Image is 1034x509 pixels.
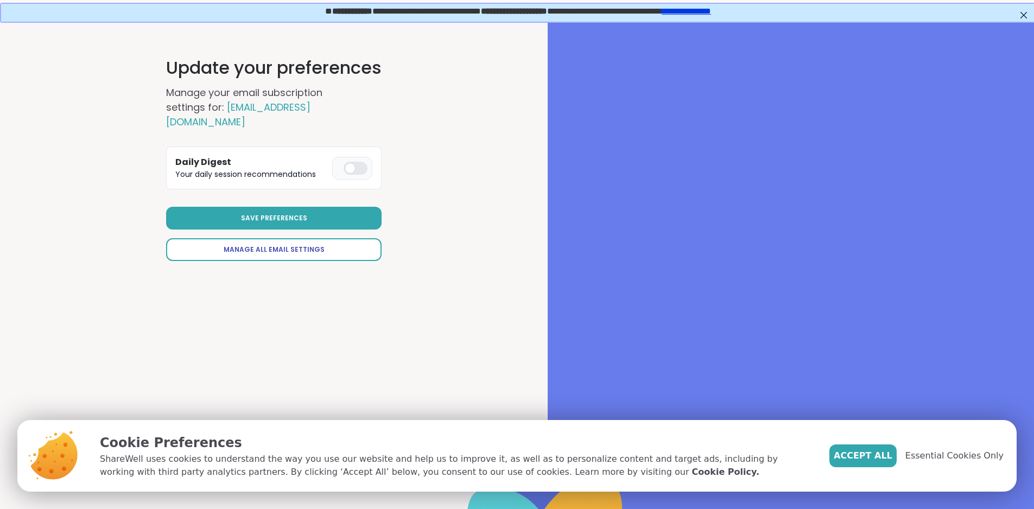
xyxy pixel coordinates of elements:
h3: Daily Digest [175,156,328,169]
a: Manage All Email Settings [166,238,382,261]
a: Cookie Policy. [692,466,759,479]
span: Accept All [834,449,892,462]
span: Save Preferences [241,213,307,223]
p: Your daily session recommendations [175,169,328,180]
h1: Update your preferences [166,55,382,81]
h2: Manage your email subscription settings for: [166,85,361,129]
button: Accept All [829,444,897,467]
button: Save Preferences [166,207,382,230]
p: ShareWell uses cookies to understand the way you use our website and help us to improve it, as we... [100,453,812,479]
span: Manage All Email Settings [224,245,325,254]
p: Cookie Preferences [100,433,812,453]
span: Essential Cookies Only [905,449,1004,462]
span: [EMAIL_ADDRESS][DOMAIN_NAME] [166,100,310,129]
